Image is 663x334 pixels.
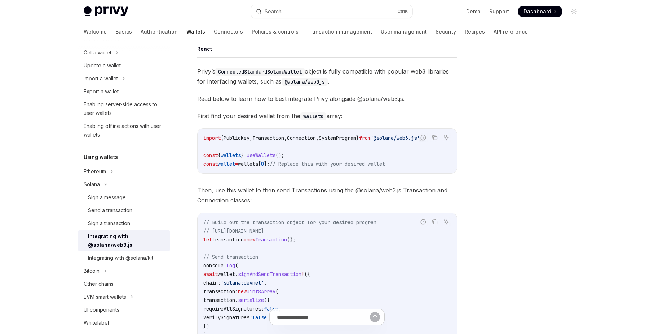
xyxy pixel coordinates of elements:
span: chain: [203,280,221,286]
div: Send a transaction [88,206,132,215]
a: Transaction management [307,23,372,40]
span: } [241,152,244,159]
span: from [359,135,371,141]
span: Privy’s object is fully compatible with popular web3 libraries for interfacing wallets, such as . [197,66,457,86]
span: Then, use this wallet to then send Transactions using the @solana/web3.js Transaction and Connect... [197,185,457,205]
span: 0 [261,161,264,167]
span: = [244,236,247,243]
button: Search...CtrlK [251,5,412,18]
span: Read below to learn how to best integrate Privy alongside @solana/web3.js. [197,94,457,104]
div: Export a wallet [84,87,119,96]
button: Copy the contents from the code block [430,133,439,142]
a: Sign a transaction [78,217,170,230]
a: Update a wallet [78,59,170,72]
span: // [URL][DOMAIN_NAME] [203,228,264,234]
span: const [203,161,218,167]
span: wallets [221,152,241,159]
span: = [235,161,238,167]
a: Whitelabel [78,316,170,329]
span: new [238,288,247,295]
span: import [203,135,221,141]
a: Authentication [141,23,178,40]
a: Export a wallet [78,85,170,98]
div: Solana [84,180,100,189]
a: Integrating with @solana/kit [78,251,170,264]
button: Copy the contents from the code block [430,217,439,227]
span: requireAllSignatures: [203,306,264,312]
span: = [244,152,247,159]
a: Dashboard [518,6,562,17]
a: Security [436,23,456,40]
span: (); [287,236,296,243]
span: const [203,152,218,159]
span: Ctrl K [397,9,408,14]
div: Sign a transaction [88,219,130,228]
span: transaction [212,236,244,243]
div: Ethereum [84,167,106,176]
a: Sign a message [78,191,170,204]
span: wallet [218,271,235,277]
a: API reference [494,23,528,40]
a: Wallets [186,23,205,40]
span: ({ [264,297,270,303]
div: Whitelabel [84,319,109,327]
span: ( [235,262,238,269]
a: Policies & controls [252,23,299,40]
span: false [264,306,278,312]
span: [ [258,161,261,167]
span: . [235,297,238,303]
span: , [316,135,319,141]
span: First find your desired wallet from the array: [197,111,457,121]
span: } [356,135,359,141]
button: Send message [370,312,380,322]
a: Recipes [465,23,485,40]
div: Enabling offline actions with user wallets [84,122,166,139]
span: ]; [264,161,270,167]
span: signAndSendTransaction [238,271,301,277]
button: React [197,40,212,57]
span: ( [275,288,278,295]
span: console [203,262,224,269]
code: @solana/web3js [282,78,328,86]
button: Ask AI [442,217,451,227]
div: Integrating with @solana/web3.js [88,232,166,249]
button: Ask AI [442,133,451,142]
span: , [264,280,267,286]
span: . [224,262,226,269]
a: Integrating with @solana/web3.js [78,230,170,251]
span: log [226,262,235,269]
span: Uint8Array [247,288,275,295]
span: // Replace this with your desired wallet [270,161,385,167]
span: PublicKey [224,135,249,141]
div: Enabling server-side access to user wallets [84,100,166,117]
a: Support [489,8,509,15]
a: @solana/web3js [282,78,328,85]
span: wallet [218,161,235,167]
div: Search... [265,7,285,16]
span: 'solana:devnet' [221,280,264,286]
span: { [218,152,221,159]
span: await [203,271,218,277]
span: // Send transaction [203,254,258,260]
img: light logo [84,6,128,17]
span: { [221,135,224,141]
span: , [278,306,281,312]
span: Connection [287,135,316,141]
a: Welcome [84,23,107,40]
span: Transaction [252,135,284,141]
div: Get a wallet [84,48,111,57]
a: Enabling offline actions with user wallets [78,120,170,141]
a: Other chains [78,277,170,290]
span: (); [275,152,284,159]
span: Dashboard [523,8,551,15]
span: , [284,135,287,141]
span: serialize [238,297,264,303]
div: Other chains [84,280,114,288]
span: transaction [203,297,235,303]
span: useWallets [247,152,275,159]
div: Integrating with @solana/kit [88,254,153,262]
a: User management [381,23,427,40]
div: Update a wallet [84,61,121,70]
button: Toggle dark mode [568,6,580,17]
a: Basics [115,23,132,40]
